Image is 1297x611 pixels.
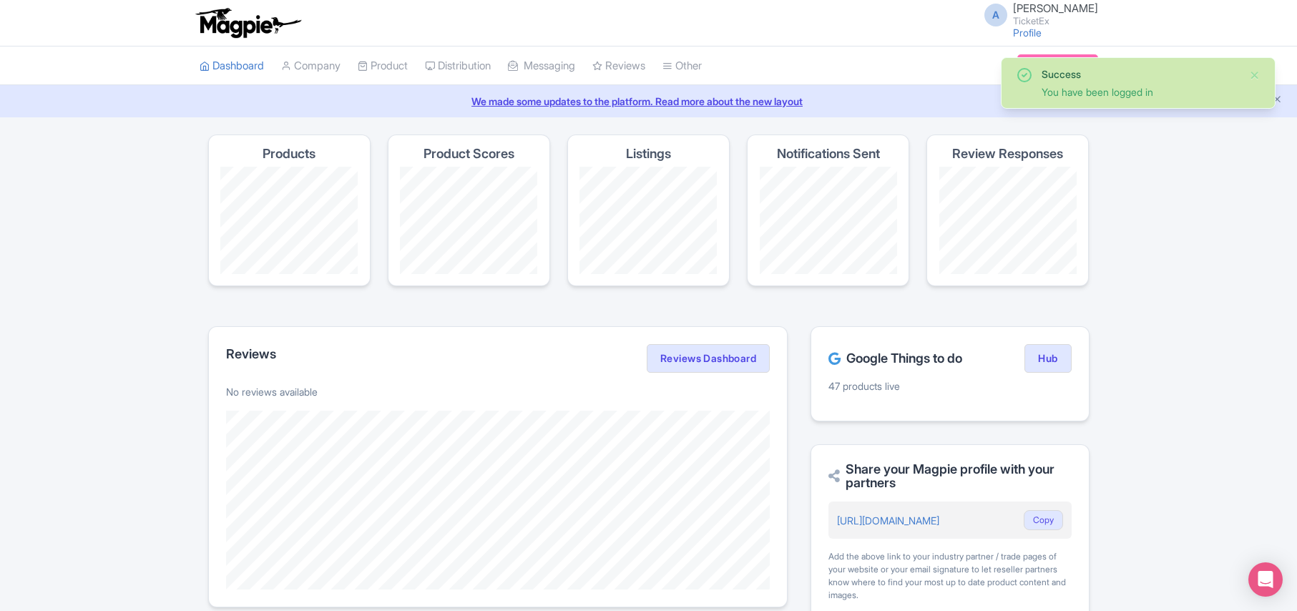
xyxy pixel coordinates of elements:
[508,47,575,86] a: Messaging
[192,7,303,39] img: logo-ab69f6fb50320c5b225c76a69d11143b.png
[592,47,645,86] a: Reviews
[984,4,1007,26] span: A
[1013,1,1098,15] span: [PERSON_NAME]
[777,147,880,161] h4: Notifications Sent
[1249,67,1261,84] button: Close
[828,351,962,366] h2: Google Things to do
[647,344,770,373] a: Reviews Dashboard
[281,47,341,86] a: Company
[1042,84,1238,99] div: You have been logged in
[1024,344,1071,373] a: Hub
[828,550,1071,602] div: Add the above link to your industry partner / trade pages of your website or your email signature...
[662,47,702,86] a: Other
[1024,510,1063,530] button: Copy
[1042,67,1238,82] div: Success
[1272,92,1283,109] button: Close announcement
[837,514,939,527] a: [URL][DOMAIN_NAME]
[976,3,1098,26] a: A [PERSON_NAME] TicketEx
[425,47,491,86] a: Distribution
[1017,54,1097,76] a: Subscription
[263,147,315,161] h4: Products
[358,47,408,86] a: Product
[226,384,770,399] p: No reviews available
[626,147,671,161] h4: Listings
[828,462,1071,491] h2: Share your Magpie profile with your partners
[9,94,1288,109] a: We made some updates to the platform. Read more about the new layout
[1248,562,1283,597] div: Open Intercom Messenger
[1013,16,1098,26] small: TicketEx
[200,47,264,86] a: Dashboard
[424,147,514,161] h4: Product Scores
[1013,26,1042,39] a: Profile
[226,347,276,361] h2: Reviews
[828,378,1071,394] p: 47 products live
[952,147,1063,161] h4: Review Responses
